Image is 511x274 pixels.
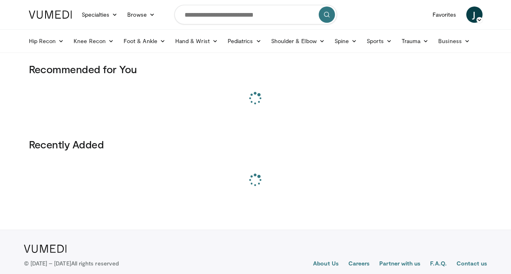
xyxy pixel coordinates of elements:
[29,138,483,151] h3: Recently Added
[313,259,339,269] a: About Us
[362,33,397,49] a: Sports
[24,33,69,49] a: Hip Recon
[223,33,266,49] a: Pediatrics
[457,259,487,269] a: Contact us
[29,11,72,19] img: VuMedi Logo
[466,7,483,23] a: J
[71,260,119,267] span: All rights reserved
[174,5,337,24] input: Search topics, interventions
[122,7,160,23] a: Browse
[77,7,123,23] a: Specialties
[170,33,223,49] a: Hand & Wrist
[348,259,370,269] a: Careers
[428,7,461,23] a: Favorites
[24,245,67,253] img: VuMedi Logo
[29,63,483,76] h3: Recommended for You
[397,33,434,49] a: Trauma
[433,33,475,49] a: Business
[69,33,119,49] a: Knee Recon
[266,33,330,49] a: Shoulder & Elbow
[430,259,446,269] a: F.A.Q.
[379,259,420,269] a: Partner with us
[119,33,170,49] a: Foot & Ankle
[330,33,362,49] a: Spine
[24,259,119,267] p: © [DATE] – [DATE]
